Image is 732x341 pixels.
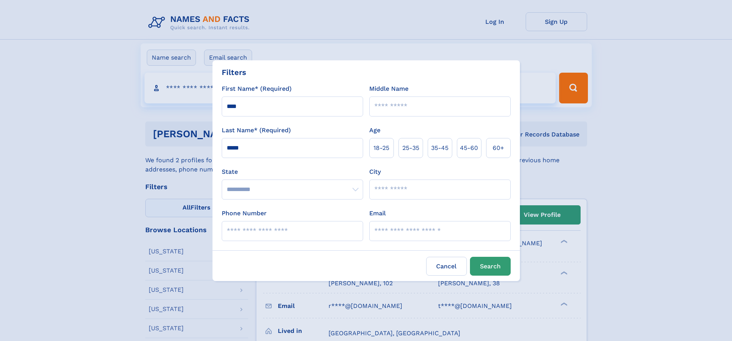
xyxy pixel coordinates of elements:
[369,84,408,93] label: Middle Name
[222,84,292,93] label: First Name* (Required)
[460,143,478,153] span: 45‑60
[470,257,511,276] button: Search
[222,67,246,78] div: Filters
[222,126,291,135] label: Last Name* (Required)
[369,209,386,218] label: Email
[369,167,381,176] label: City
[493,143,504,153] span: 60+
[426,257,467,276] label: Cancel
[402,143,419,153] span: 25‑35
[369,126,380,135] label: Age
[431,143,448,153] span: 35‑45
[222,209,267,218] label: Phone Number
[373,143,389,153] span: 18‑25
[222,167,363,176] label: State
